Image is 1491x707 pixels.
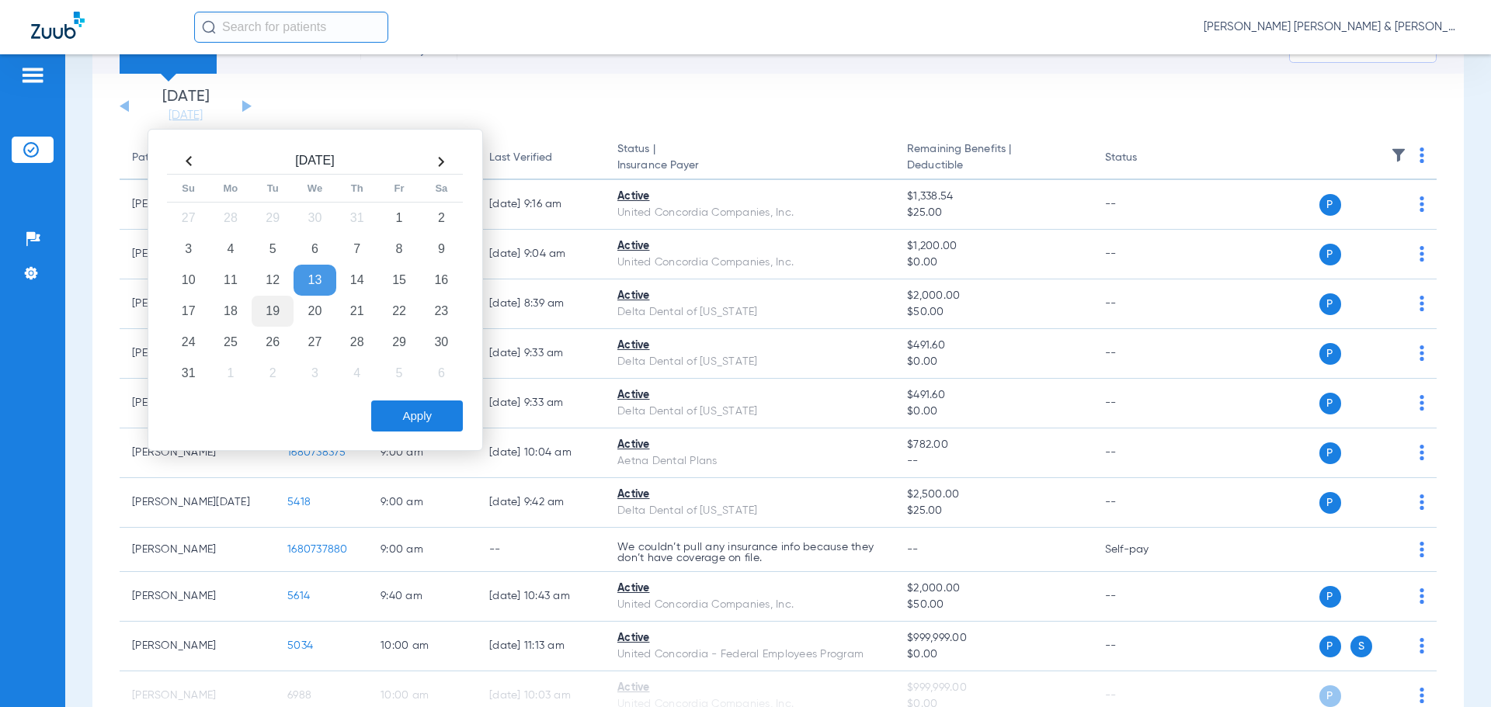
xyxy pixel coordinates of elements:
span: Insurance Payer [617,158,882,174]
div: Active [617,487,882,503]
span: $999,999.00 [907,680,1079,696]
span: $0.00 [907,646,1079,663]
span: $1,200.00 [907,238,1079,255]
td: 10:00 AM [368,622,477,671]
div: Chat Widget [1413,632,1491,707]
span: P [1319,293,1341,315]
div: Active [617,238,882,255]
div: Active [617,189,882,205]
img: group-dot-blue.svg [1420,246,1424,262]
div: Delta Dental of [US_STATE] [617,354,882,370]
span: 6988 [287,690,311,701]
td: -- [1093,428,1197,478]
div: Aetna Dental Plans [617,453,882,470]
td: -- [1093,622,1197,671]
span: -- [907,544,919,555]
td: Self-pay [1093,528,1197,572]
td: 9:00 AM [368,478,477,528]
span: -- [907,453,1079,470]
td: [DATE] 9:16 AM [477,180,605,230]
td: 9:00 AM [368,528,477,572]
div: Active [617,630,882,646]
td: [DATE] 10:04 AM [477,428,605,478]
td: -- [1093,478,1197,528]
span: 5418 [287,497,311,508]
span: P [1319,244,1341,265]
span: $2,000.00 [907,581,1079,597]
a: [DATE] [139,108,232,123]
th: Status | [605,137,895,180]
div: United Concordia - Federal Employees Program [617,646,882,663]
td: -- [1093,230,1197,279]
td: [PERSON_NAME][DATE] [120,478,275,528]
span: $25.00 [907,503,1079,519]
th: Remaining Benefits | [895,137,1092,180]
div: Active [617,680,882,696]
p: We couldn’t pull any insurance info because they don’t have coverage on file. [617,542,882,563]
span: P [1319,492,1341,514]
div: Patient Name [132,150,262,166]
img: group-dot-blue.svg [1420,445,1424,460]
td: [PERSON_NAME] [120,622,275,671]
td: [DATE] 9:04 AM [477,230,605,279]
td: 9:00 AM [368,428,477,478]
div: Active [617,437,882,453]
img: group-dot-blue.svg [1420,147,1424,163]
span: $0.00 [907,255,1079,271]
div: Delta Dental of [US_STATE] [617,503,882,519]
span: 5614 [287,591,310,601]
th: [DATE] [210,149,420,175]
div: United Concordia Companies, Inc. [617,597,882,613]
span: $491.60 [907,338,1079,354]
li: [DATE] [139,89,232,123]
img: filter.svg [1391,147,1406,163]
td: -- [1093,379,1197,428]
div: Delta Dental of [US_STATE] [617,404,882,420]
img: group-dot-blue.svg [1420,296,1424,311]
div: Last Verified [489,150,552,166]
span: $1,338.54 [907,189,1079,205]
td: [DATE] 9:33 AM [477,379,605,428]
span: S [1350,636,1372,657]
div: Active [617,338,882,354]
td: [DATE] 9:33 AM [477,329,605,379]
td: 9:40 AM [368,572,477,622]
td: -- [1093,279,1197,329]
div: United Concordia Companies, Inc. [617,205,882,221]
span: 1680738375 [287,447,346,458]
td: -- [1093,180,1197,230]
span: P [1319,194,1341,216]
span: P [1319,685,1341,707]
span: Deductible [907,158,1079,174]
span: 1680737880 [287,544,348,555]
button: Apply [371,400,463,431]
div: Active [617,387,882,404]
td: [DATE] 8:39 AM [477,279,605,329]
img: Zuub Logo [31,12,85,39]
div: Last Verified [489,150,593,166]
span: $782.00 [907,437,1079,453]
td: [DATE] 9:42 AM [477,478,605,528]
img: hamburger-icon [20,66,45,85]
div: Delta Dental of [US_STATE] [617,304,882,321]
th: Status [1093,137,1197,180]
span: $0.00 [907,354,1079,370]
span: P [1319,636,1341,657]
span: 5034 [287,640,313,651]
span: $999,999.00 [907,630,1079,646]
td: [PERSON_NAME] [120,428,275,478]
span: P [1319,586,1341,608]
input: Search for patients [194,12,388,43]
span: $50.00 [907,597,1079,613]
td: -- [477,528,605,572]
div: Active [617,581,882,597]
img: group-dot-blue.svg [1420,395,1424,411]
img: Search Icon [202,20,216,34]
img: group-dot-blue.svg [1420,196,1424,212]
img: group-dot-blue.svg [1420,588,1424,604]
span: P [1319,442,1341,464]
span: $50.00 [907,304,1079,321]
div: United Concordia Companies, Inc. [617,255,882,271]
span: $491.60 [907,387,1079,404]
span: $25.00 [907,205,1079,221]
